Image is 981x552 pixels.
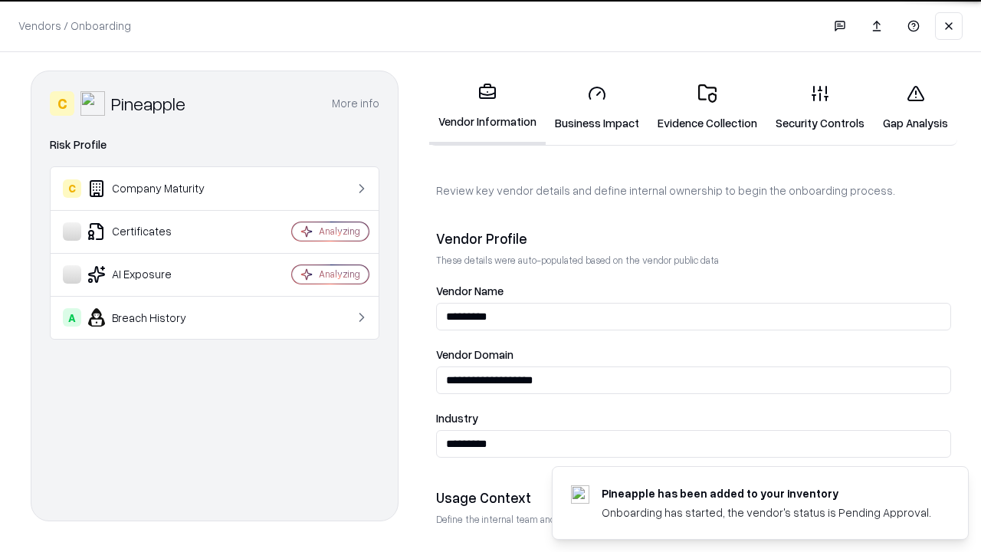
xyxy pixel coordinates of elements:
div: Analyzing [319,225,360,238]
div: Certificates [63,222,246,241]
label: Industry [436,412,951,424]
p: Vendors / Onboarding [18,18,131,34]
div: Pineapple has been added to your inventory [602,485,931,501]
div: Pineapple [111,91,185,116]
div: Analyzing [319,268,360,281]
label: Vendor Name [436,285,951,297]
img: pineappleenergy.com [571,485,589,504]
button: More info [332,90,379,117]
div: Vendor Profile [436,229,951,248]
a: Business Impact [546,72,648,143]
div: Usage Context [436,488,951,507]
div: Onboarding has started, the vendor's status is Pending Approval. [602,504,931,521]
a: Vendor Information [429,71,546,145]
div: Breach History [63,308,246,327]
div: AI Exposure [63,265,246,284]
div: Risk Profile [50,136,379,154]
div: A [63,308,81,327]
a: Evidence Collection [648,72,766,143]
a: Security Controls [766,72,874,143]
a: Gap Analysis [874,72,957,143]
div: Company Maturity [63,179,246,198]
div: C [50,91,74,116]
p: These details were auto-populated based on the vendor public data [436,254,951,267]
label: Vendor Domain [436,349,951,360]
img: Pineapple [80,91,105,116]
p: Define the internal team and reason for using this vendor. This helps assess business relevance a... [436,513,951,526]
div: C [63,179,81,198]
p: Review key vendor details and define internal ownership to begin the onboarding process. [436,182,951,199]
